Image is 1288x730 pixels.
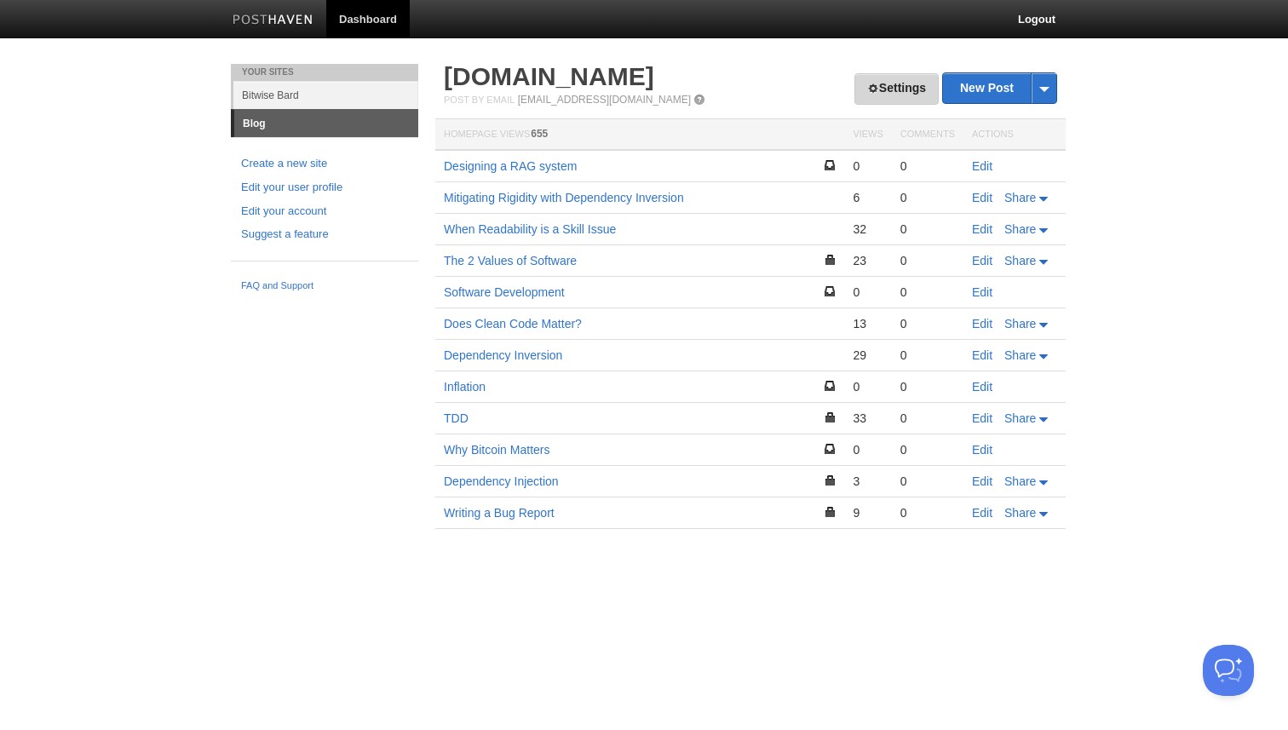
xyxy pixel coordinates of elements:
[900,505,955,520] div: 0
[853,474,883,489] div: 3
[444,254,577,267] a: The 2 Values of Software
[900,474,955,489] div: 0
[900,379,955,394] div: 0
[444,380,486,394] a: Inflation
[234,110,418,137] a: Blog
[233,14,313,27] img: Posthaven-bar
[853,221,883,237] div: 32
[900,442,955,457] div: 0
[853,411,883,426] div: 33
[900,158,955,174] div: 0
[1203,645,1254,696] iframe: Help Scout Beacon - Open
[518,94,691,106] a: [EMAIL_ADDRESS][DOMAIN_NAME]
[435,119,844,151] th: Homepage Views
[900,190,955,205] div: 0
[972,380,992,394] a: Edit
[854,73,939,105] a: Settings
[444,95,515,105] span: Post by Email
[1004,191,1036,204] span: Share
[972,254,992,267] a: Edit
[1004,506,1036,520] span: Share
[231,64,418,81] li: Your Sites
[444,159,577,173] a: Designing a RAG system
[444,222,616,236] a: When Readability is a Skill Issue
[853,379,883,394] div: 0
[444,191,684,204] a: Mitigating Rigidity with Dependency Inversion
[853,253,883,268] div: 23
[1004,254,1036,267] span: Share
[444,443,549,457] a: Why Bitcoin Matters
[972,191,992,204] a: Edit
[444,474,559,488] a: Dependency Injection
[444,62,654,90] a: [DOMAIN_NAME]
[1004,222,1036,236] span: Share
[241,155,408,173] a: Create a new site
[972,222,992,236] a: Edit
[241,226,408,244] a: Suggest a feature
[853,158,883,174] div: 0
[531,128,548,140] span: 655
[241,279,408,294] a: FAQ and Support
[241,203,408,221] a: Edit your account
[972,317,992,331] a: Edit
[444,411,469,425] a: TDD
[972,159,992,173] a: Edit
[853,190,883,205] div: 6
[241,179,408,197] a: Edit your user profile
[1004,411,1036,425] span: Share
[444,285,565,299] a: Software Development
[900,316,955,331] div: 0
[444,348,562,362] a: Dependency Inversion
[853,285,883,300] div: 0
[853,505,883,520] div: 9
[972,348,992,362] a: Edit
[900,348,955,363] div: 0
[972,506,992,520] a: Edit
[972,285,992,299] a: Edit
[853,348,883,363] div: 29
[900,253,955,268] div: 0
[892,119,963,151] th: Comments
[900,411,955,426] div: 0
[844,119,891,151] th: Views
[900,221,955,237] div: 0
[853,316,883,331] div: 13
[1004,317,1036,331] span: Share
[963,119,1066,151] th: Actions
[444,317,582,331] a: Does Clean Code Matter?
[853,442,883,457] div: 0
[943,73,1056,103] a: New Post
[1004,348,1036,362] span: Share
[972,411,992,425] a: Edit
[444,506,555,520] a: Writing a Bug Report
[972,443,992,457] a: Edit
[972,474,992,488] a: Edit
[900,285,955,300] div: 0
[1004,474,1036,488] span: Share
[233,81,418,109] a: Bitwise Bard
